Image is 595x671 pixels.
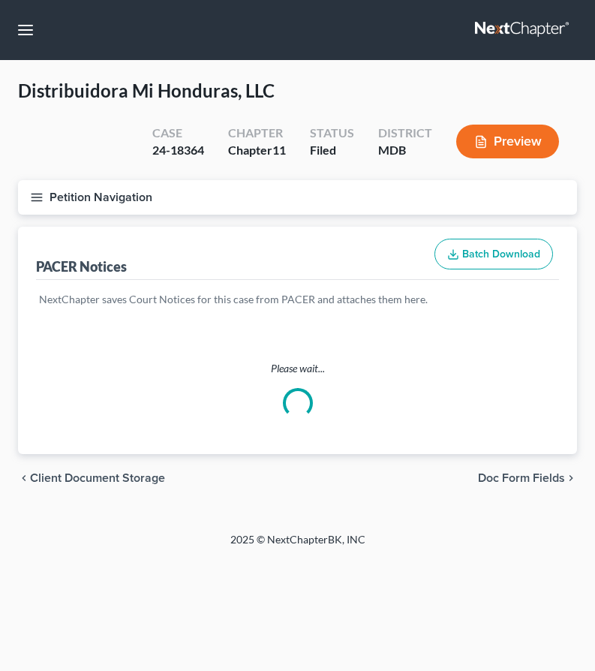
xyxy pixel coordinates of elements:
button: chevron_left Client Document Storage [18,472,165,484]
p: Please wait... [18,361,577,376]
div: MDB [378,142,432,159]
button: Petition Navigation [18,180,577,215]
span: Batch Download [462,248,540,260]
span: 11 [272,143,286,157]
div: Chapter [228,142,286,159]
button: Doc Form Fields chevron_right [478,472,577,484]
span: Client Document Storage [30,472,165,484]
div: District [378,125,432,142]
div: 24-18364 [152,142,204,159]
button: Batch Download [434,239,553,270]
div: Case [152,125,204,142]
div: Status [310,125,354,142]
span: Doc Form Fields [478,472,565,484]
div: Filed [310,142,354,159]
p: NextChapter saves Court Notices for this case from PACER and attaches them here. [39,292,556,307]
div: PACER Notices [36,257,127,275]
div: 2025 © NextChapterBK, INC [28,532,568,559]
i: chevron_right [565,472,577,484]
i: chevron_left [18,472,30,484]
button: Preview [456,125,559,158]
span: Distribuidora Mi Honduras, LLC [18,80,275,101]
div: Chapter [228,125,286,142]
